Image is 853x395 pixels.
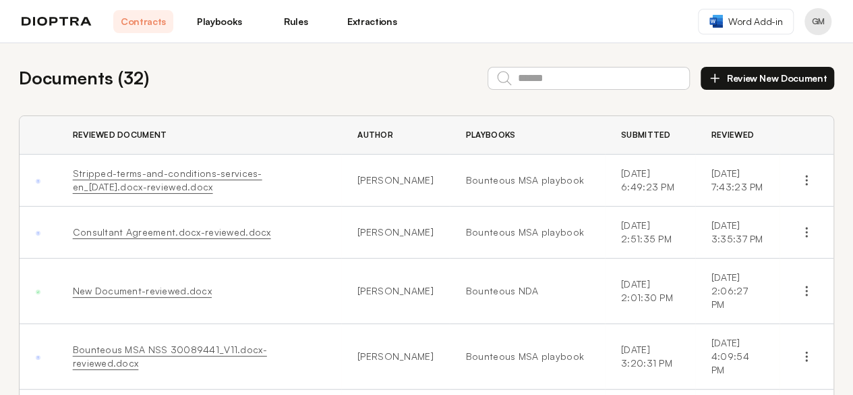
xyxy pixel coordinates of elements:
img: Done [36,179,40,184]
td: [PERSON_NAME] [341,207,450,259]
img: Done [36,355,40,360]
td: [DATE] 6:49:23 PM [605,155,695,207]
td: [DATE] 4:09:54 PM [695,324,780,390]
td: [DATE] 7:43:23 PM [695,155,780,207]
a: Consultant Agreement.docx-reviewed.docx [73,226,271,238]
td: [PERSON_NAME] [341,259,450,324]
a: Bounteous MSA NSS 30089441_V11.docx-reviewed.docx [73,344,267,369]
a: Word Add-in [698,9,794,34]
img: word [709,15,723,28]
a: Bounteous NDA [466,284,589,298]
img: logo [22,17,92,26]
td: [DATE] 3:35:37 PM [695,207,780,259]
a: Extractions [342,10,402,33]
td: [DATE] 3:20:31 PM [605,324,695,390]
a: Stripped-terms-and-conditions-services-en_[DATE].docx-reviewed.docx [73,167,262,192]
th: Author [341,116,450,155]
h2: Documents ( 32 ) [19,65,149,91]
th: Playbooks [450,116,605,155]
a: Playbooks [189,10,249,33]
td: [DATE] 2:01:30 PM [605,259,695,324]
td: [DATE] 2:51:35 PM [605,207,695,259]
button: Review New Document [701,67,834,90]
th: Submitted [605,116,695,155]
td: [PERSON_NAME] [341,155,450,207]
a: Bounteous MSA playbook [466,174,589,187]
a: Bounteous MSA playbook [466,350,589,363]
a: Contracts [113,10,173,33]
td: [PERSON_NAME] [341,324,450,390]
th: Reviewed Document [57,116,341,155]
a: Bounteous MSA playbook [466,226,589,239]
a: Rules [266,10,326,33]
td: [DATE] 2:06:27 PM [695,259,780,324]
img: Done [36,231,40,236]
span: Word Add-in [728,15,782,28]
th: Reviewed [695,116,780,155]
img: Done [36,290,40,294]
a: New Document-reviewed.docx [73,285,212,296]
button: Profile menu [804,8,831,35]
